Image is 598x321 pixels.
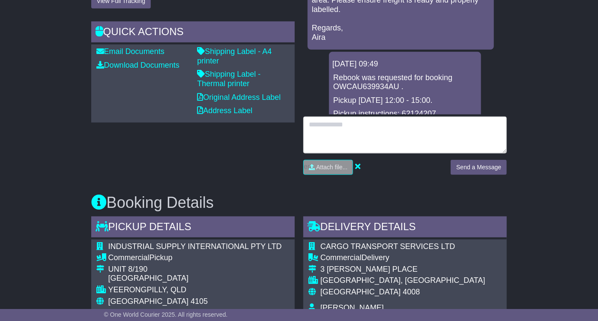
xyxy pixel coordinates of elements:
button: Send a Message [451,160,507,175]
span: 4008 [403,288,420,296]
p: Pickup instructions: 62124207 [333,109,477,119]
div: [GEOGRAPHIC_DATA] [108,274,290,283]
div: Delivery Details [303,216,507,240]
div: Pickup [108,253,290,263]
div: Delivery [320,253,485,263]
span: Commercial [320,253,362,262]
span: CARGO TRANSPORT SERVICES LTD [320,242,455,251]
div: [DATE] 09:49 [332,60,478,69]
a: Shipping Label - Thermal printer [197,70,260,88]
span: [GEOGRAPHIC_DATA] [320,288,401,296]
div: Pickup Details [91,216,295,240]
a: Shipping Label - A4 printer [197,47,272,65]
a: Email Documents [96,47,164,56]
span: [GEOGRAPHIC_DATA] [108,297,188,306]
p: Pickup [DATE] 12:00 - 15:00. [333,96,477,105]
h3: Booking Details [91,194,507,211]
a: Download Documents [96,61,179,69]
span: Commercial [108,253,149,262]
span: © One World Courier 2025. All rights reserved. [104,311,228,318]
a: Original Address Label [197,93,281,102]
div: 3 [PERSON_NAME] PLACE [320,265,485,274]
span: [PERSON_NAME] [320,303,384,312]
span: INDUSTRIAL SUPPLY INTERNATIONAL PTY LTD [108,242,282,251]
div: UNIT 8/190 [108,265,290,274]
div: [GEOGRAPHIC_DATA], [GEOGRAPHIC_DATA] [320,276,485,285]
div: YEERONGPILLY, QLD [108,285,290,295]
div: Quick Actions [91,21,295,45]
p: Rebook was requested for booking OWCAU639934AU . [333,73,477,92]
span: 4105 [191,297,208,306]
a: Address Label [197,106,252,115]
